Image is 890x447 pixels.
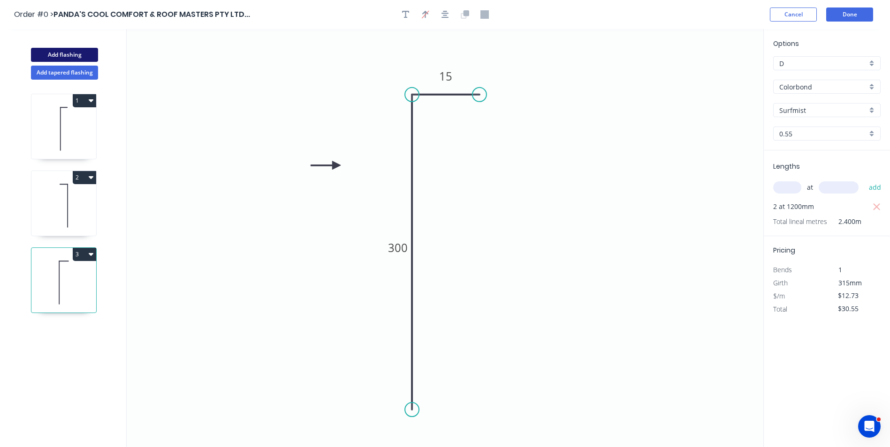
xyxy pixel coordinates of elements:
span: PANDA'S COOL COMFORT & ROOF MASTERS PTY LTD... [53,9,250,20]
span: Total [773,305,787,313]
span: $/m [773,291,785,300]
input: Colour [779,105,867,115]
button: 3 [73,248,96,261]
iframe: Intercom live chat [858,415,881,438]
span: 2.400m [827,215,861,228]
span: 1 [838,265,842,274]
span: at [807,181,813,194]
tspan: 15 [439,68,452,84]
button: add [864,179,886,195]
button: Done [826,7,873,22]
input: Price level [779,59,867,68]
button: Add flashing [31,48,98,62]
tspan: 300 [388,240,408,255]
input: Thickness [779,129,867,139]
span: 315mm [838,278,862,287]
button: Cancel [770,7,817,22]
span: Girth [773,278,788,287]
span: Order #0 > [14,9,53,20]
span: Pricing [773,246,795,255]
button: Add tapered flashing [31,66,98,80]
button: 1 [73,94,96,107]
span: Bends [773,265,792,274]
input: Material [779,82,867,92]
span: Total lineal metres [773,215,827,228]
span: Options [773,39,799,48]
span: 2 at 1200mm [773,200,814,213]
span: Lengths [773,162,800,171]
svg: 0 [127,29,763,447]
button: 2 [73,171,96,184]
